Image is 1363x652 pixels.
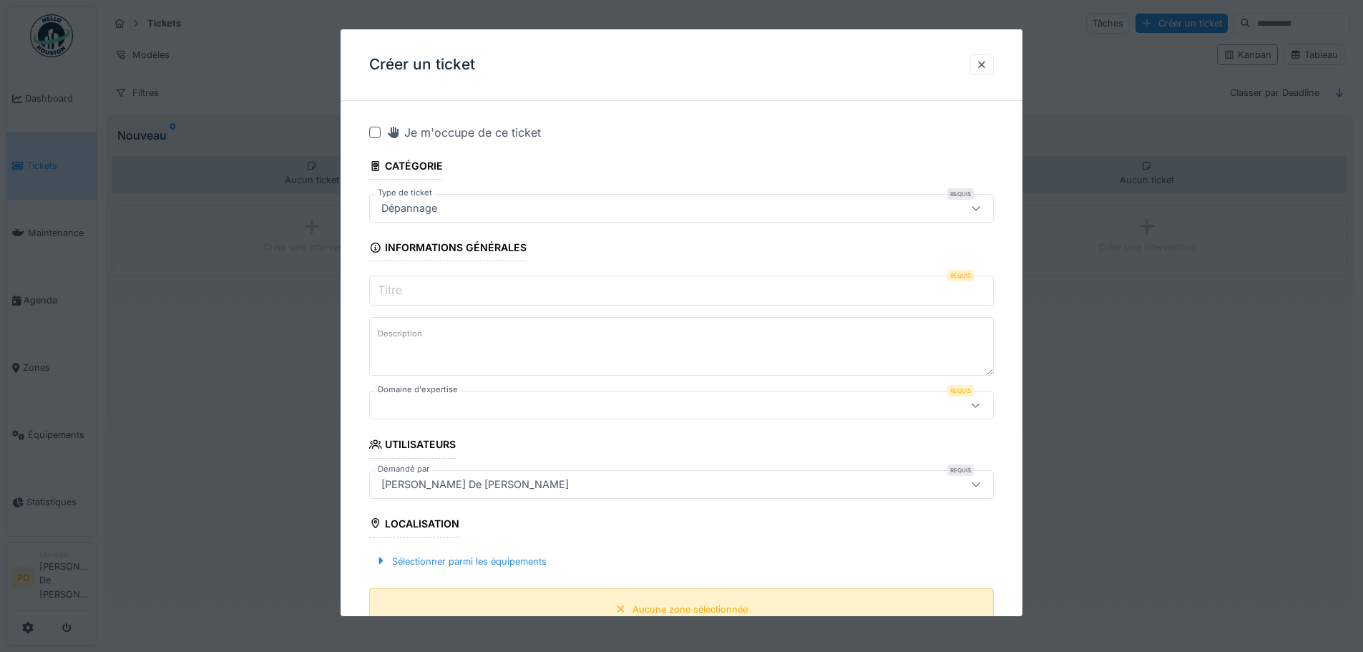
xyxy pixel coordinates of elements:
[369,237,527,261] div: Informations générales
[369,155,443,180] div: Catégorie
[369,56,475,74] h3: Créer un ticket
[386,124,541,141] div: Je m'occupe de ce ticket
[375,463,432,475] label: Demandé par
[947,188,974,200] div: Requis
[375,187,435,199] label: Type de ticket
[376,477,575,492] div: [PERSON_NAME] De [PERSON_NAME]
[369,513,459,537] div: Localisation
[369,552,552,571] div: Sélectionner parmi les équipements
[947,270,974,281] div: Requis
[632,603,748,616] div: Aucune zone sélectionnée
[375,384,461,396] label: Domaine d'expertise
[375,325,425,343] label: Description
[947,385,974,396] div: Requis
[947,464,974,476] div: Requis
[376,200,443,216] div: Dépannage
[375,281,405,298] label: Titre
[369,434,456,458] div: Utilisateurs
